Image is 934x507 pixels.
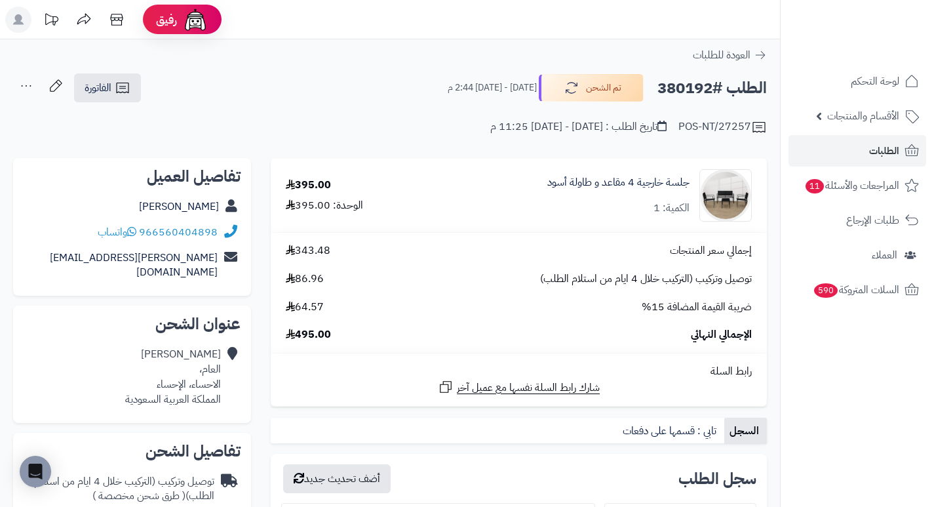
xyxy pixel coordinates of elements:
[156,12,177,28] span: رفيق
[24,316,241,332] h2: عنوان الشحن
[540,272,752,287] span: توصيل وتركيب (التركيب خلال 4 ايام من استلام الطلب)
[846,211,899,230] span: طلبات الإرجاع
[700,169,751,222] img: 1752406678-1-90x90.jpg
[92,488,185,504] span: ( طرق شحن مخصصة )
[20,456,51,487] div: Open Intercom Messenger
[691,327,752,342] span: الإجمالي النهائي
[788,239,926,271] a: العملاء
[806,179,824,193] span: 11
[125,347,221,407] div: [PERSON_NAME] العام، الاحساء، الإحساء المملكة العربية السعودية
[788,274,926,306] a: السلات المتروكة590
[276,364,762,379] div: رابط السلة
[670,243,752,258] span: إجمالي سعر المنتجات
[788,170,926,201] a: المراجعات والأسئلة11
[139,199,219,214] a: [PERSON_NAME]
[98,224,136,240] a: واتساب
[182,7,208,33] img: ai-face.png
[813,281,899,299] span: السلات المتروكة
[490,119,667,134] div: تاريخ الطلب : [DATE] - [DATE] 11:25 م
[286,272,324,287] span: 86.96
[286,327,331,342] span: 495.00
[814,283,838,298] span: 590
[693,47,767,63] a: العودة للطلبات
[617,418,724,444] a: تابي : قسمها على دفعات
[678,471,756,487] h3: سجل الطلب
[539,74,644,102] button: تم الشحن
[788,66,926,97] a: لوحة التحكم
[139,224,218,240] a: 966560404898
[804,176,899,195] span: المراجعات والأسئلة
[74,73,141,102] a: الفاتورة
[457,380,600,395] span: شارك رابط السلة نفسها مع عميل آخر
[657,75,767,102] h2: الطلب #380192
[286,300,324,315] span: 64.57
[286,198,363,213] div: الوحدة: 395.00
[24,474,214,504] div: توصيل وتركيب (التركيب خلال 4 ايام من استلام الطلب)
[845,10,922,37] img: logo-2.png
[693,47,750,63] span: العودة للطلبات
[283,464,391,493] button: أضف تحديث جديد
[448,81,537,94] small: [DATE] - [DATE] 2:44 م
[724,418,767,444] a: السجل
[286,178,331,193] div: 395.00
[438,379,600,395] a: شارك رابط السلة نفسها مع عميل آخر
[547,175,690,190] a: جلسة خارجية 4 مقاعد و طاولة أسود
[24,443,241,459] h2: تفاصيل الشحن
[788,135,926,167] a: الطلبات
[851,72,899,91] span: لوحة التحكم
[653,201,690,216] div: الكمية: 1
[678,119,767,135] div: POS-NT/27257
[642,300,752,315] span: ضريبة القيمة المضافة 15%
[50,250,218,281] a: [PERSON_NAME][EMAIL_ADDRESS][DOMAIN_NAME]
[827,107,899,125] span: الأقسام والمنتجات
[24,169,241,184] h2: تفاصيل العميل
[872,246,897,264] span: العملاء
[35,7,68,36] a: تحديثات المنصة
[788,205,926,236] a: طلبات الإرجاع
[869,142,899,160] span: الطلبات
[85,80,111,96] span: الفاتورة
[286,243,330,258] span: 343.48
